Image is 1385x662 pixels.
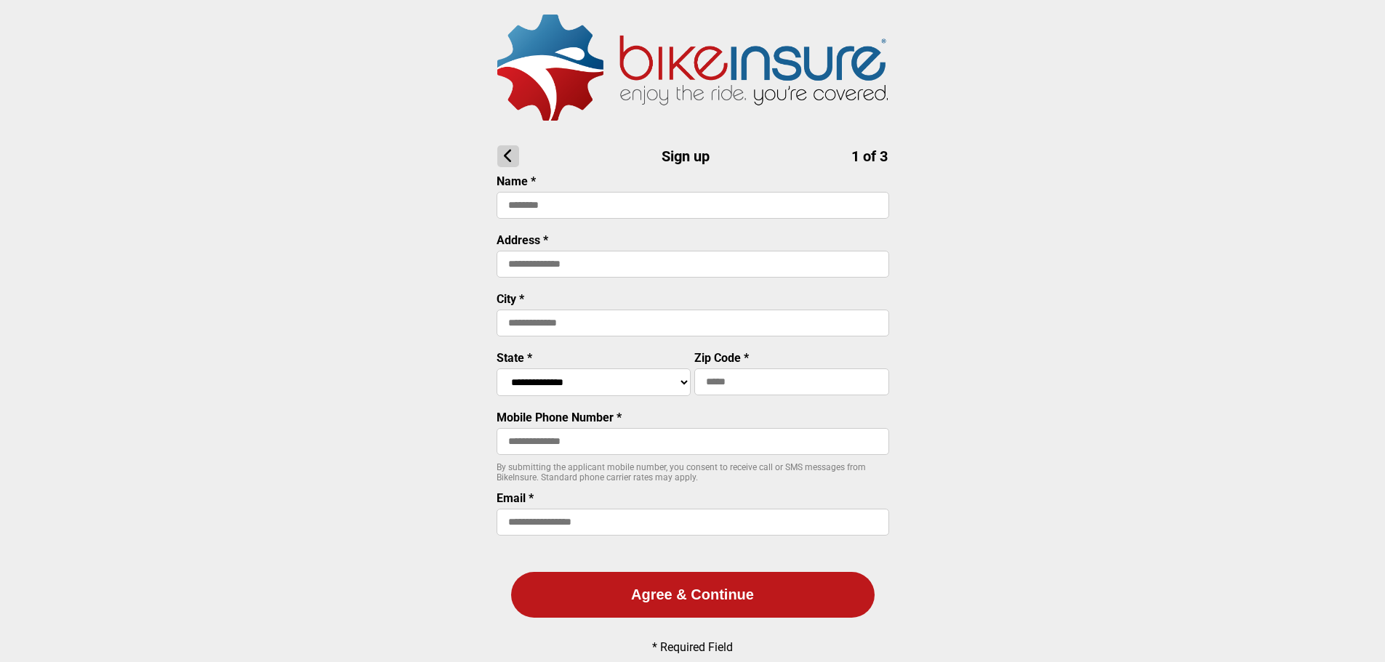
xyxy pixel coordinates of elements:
[497,491,534,505] label: Email *
[497,351,532,365] label: State *
[497,292,524,306] label: City *
[497,145,888,167] h1: Sign up
[497,411,622,424] label: Mobile Phone Number *
[694,351,749,365] label: Zip Code *
[851,148,888,165] span: 1 of 3
[652,640,733,654] p: * Required Field
[497,174,536,188] label: Name *
[497,233,548,247] label: Address *
[511,572,875,618] button: Agree & Continue
[497,462,889,483] p: By submitting the applicant mobile number, you consent to receive call or SMS messages from BikeI...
